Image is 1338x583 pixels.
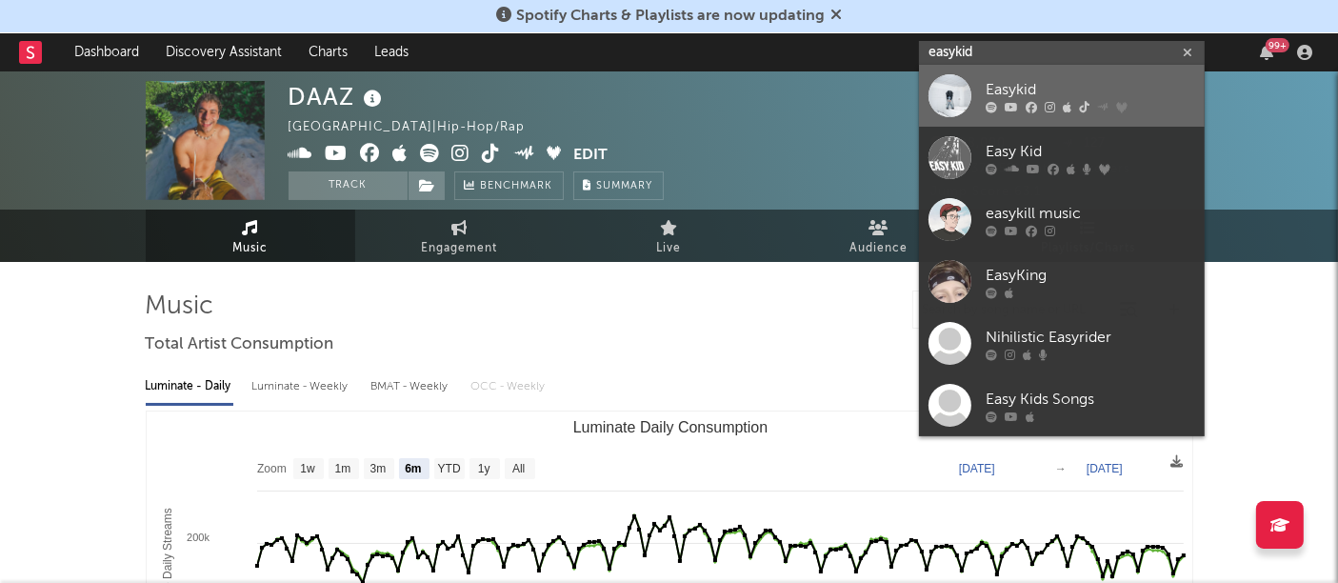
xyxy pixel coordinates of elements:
a: Charts [295,33,361,71]
text: YTD [437,463,460,476]
a: Dashboard [61,33,152,71]
text: 1y [477,463,489,476]
div: DAAZ [289,81,388,112]
a: Easykid [919,65,1205,127]
text: 1m [334,463,350,476]
button: Edit [573,144,608,168]
text: All [512,463,525,476]
div: Easy Kids Songs [986,389,1195,412]
span: Audience [849,237,908,260]
input: Search by song name or URL [913,303,1114,318]
a: Benchmark [454,171,564,200]
div: easykill music [986,203,1195,226]
text: 3m [369,463,386,476]
text: 1w [300,463,315,476]
a: Easy Kid [919,127,1205,189]
div: Easy Kid [986,141,1195,164]
input: Search for artists [919,41,1205,65]
span: Summary [597,181,653,191]
span: Live [657,237,682,260]
text: Zoom [257,463,287,476]
text: 200k [187,532,210,543]
a: Discovery Assistant [152,33,295,71]
span: Total Artist Consumption [146,333,334,356]
text: [DATE] [959,462,995,475]
a: easykill music [919,189,1205,251]
a: EasyKing [919,251,1205,312]
div: Luminate - Daily [146,371,233,403]
a: Audience [774,210,984,262]
a: Music [146,210,355,262]
div: [GEOGRAPHIC_DATA] | Hip-Hop/Rap [289,116,548,139]
text: [DATE] [1087,462,1123,475]
div: 99 + [1266,38,1289,52]
div: EasyKing [986,265,1195,288]
button: Track [289,171,408,200]
text: 6m [405,463,421,476]
div: BMAT - Weekly [371,371,452,403]
a: Engagement [355,210,565,262]
span: Spotify Charts & Playlists are now updating [516,9,825,24]
span: Engagement [422,237,498,260]
button: 99+ [1260,45,1273,60]
a: Nihilistic Easyrider [919,312,1205,374]
text: Luminate Daily Consumption [572,419,768,435]
div: Luminate - Weekly [252,371,352,403]
a: Easy Kids Songs [919,374,1205,436]
a: Live [565,210,774,262]
a: Leads [361,33,422,71]
button: Summary [573,171,664,200]
span: Benchmark [481,175,553,198]
span: Music [232,237,268,260]
text: → [1055,462,1067,475]
div: Nihilistic Easyrider [986,327,1195,350]
div: Easykid [986,79,1195,102]
span: Dismiss [830,9,842,24]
